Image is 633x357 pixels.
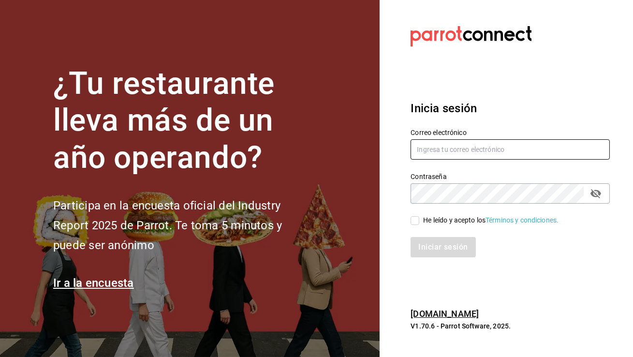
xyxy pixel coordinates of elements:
div: He leído y acepto los [423,215,559,225]
a: Ir a la encuesta [53,276,134,290]
input: Ingresa tu correo electrónico [411,139,610,160]
a: Términos y condiciones. [486,216,559,224]
a: [DOMAIN_NAME] [411,309,479,319]
h1: ¿Tu restaurante lleva más de un año operando? [53,65,314,177]
p: V1.70.6 - Parrot Software, 2025. [411,321,610,331]
h3: Inicia sesión [411,100,610,117]
h2: Participa en la encuesta oficial del Industry Report 2025 de Parrot. Te toma 5 minutos y puede se... [53,196,314,255]
label: Correo electrónico [411,129,610,136]
button: passwordField [588,185,604,202]
label: Contraseña [411,173,610,180]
